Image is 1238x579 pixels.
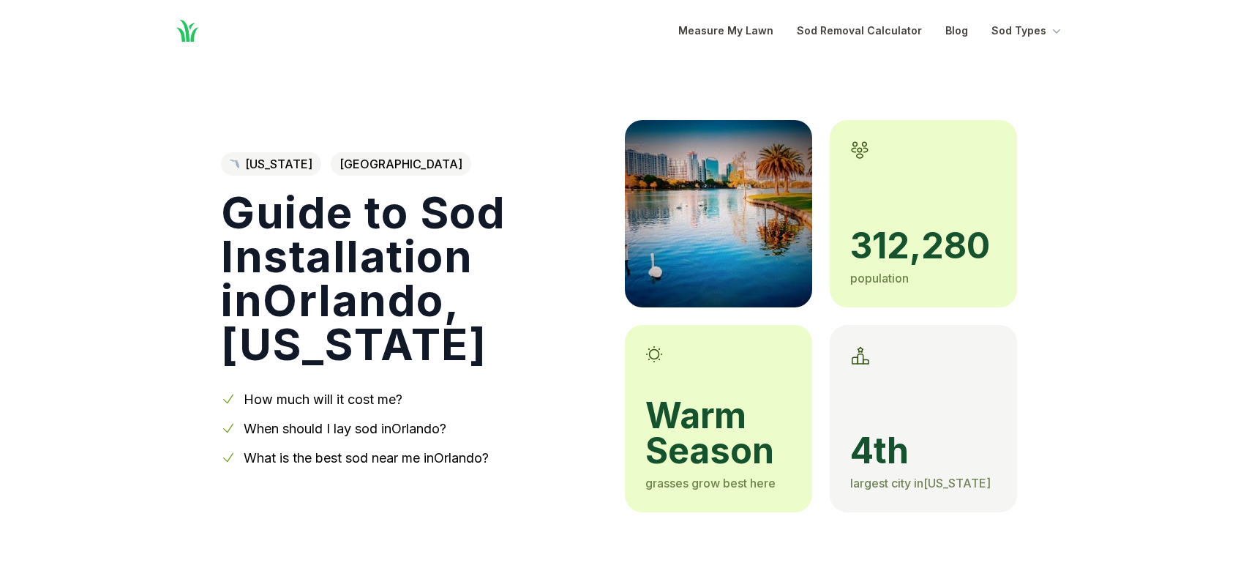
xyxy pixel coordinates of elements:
span: largest city in [US_STATE] [850,476,991,490]
h1: Guide to Sod Installation in Orlando , [US_STATE] [221,190,601,366]
img: A picture of Orlando [625,120,812,307]
span: warm season [645,398,792,468]
a: What is the best sod near me inOrlando? [244,450,489,466]
span: population [850,271,909,285]
span: [GEOGRAPHIC_DATA] [331,152,471,176]
button: Sod Types [991,22,1064,40]
a: Sod Removal Calculator [797,22,922,40]
span: 312,280 [850,228,997,264]
span: 4th [850,433,997,468]
a: Measure My Lawn [678,22,773,40]
a: Blog [945,22,968,40]
a: [US_STATE] [221,152,321,176]
a: When should I lay sod inOrlando? [244,421,446,436]
img: Florida state outline [230,160,239,169]
a: How much will it cost me? [244,392,402,407]
span: grasses grow best here [645,476,776,490]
